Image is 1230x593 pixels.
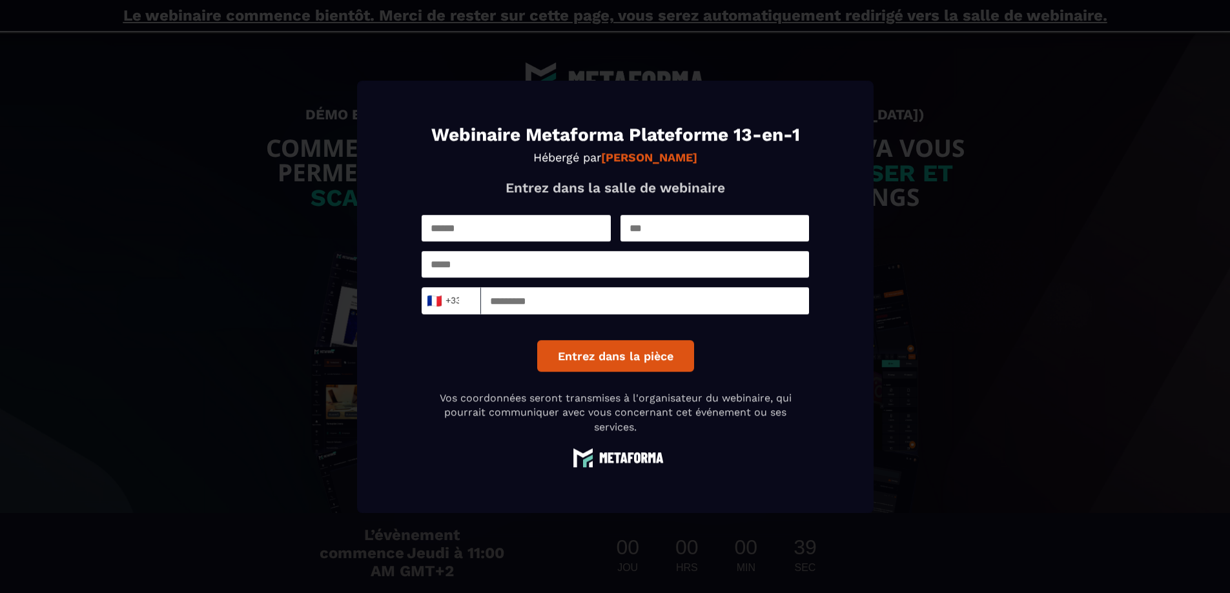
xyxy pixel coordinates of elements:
span: +33 [429,292,456,310]
span: 🇫🇷 [425,292,442,310]
p: Entrez dans la salle de webinaire [422,179,809,196]
p: Vos coordonnées seront transmises à l'organisateur du webinaire, qui pourrait communiquer avec vo... [422,391,809,434]
div: Search for option [422,287,481,314]
h1: Webinaire Metaforma Plateforme 13-en-1 [422,126,809,144]
button: Entrez dans la pièce [537,340,693,372]
img: logo [567,447,664,467]
input: Search for option [460,291,469,310]
strong: [PERSON_NAME] [601,150,697,164]
p: Hébergé par [422,150,809,164]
